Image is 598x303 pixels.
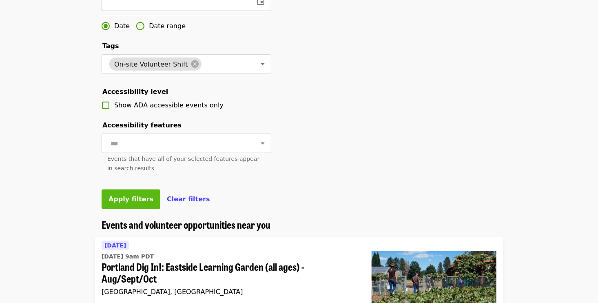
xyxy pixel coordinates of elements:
button: Open [257,138,268,149]
button: Apply filters [102,189,160,209]
span: Date [114,21,130,31]
time: [DATE] 9am PDT [102,252,154,261]
span: Accessibility features [102,121,182,129]
span: Tags [102,42,119,50]
div: On-site Volunteer Shift [109,58,202,71]
span: Events that have all of your selected features appear in search results [107,156,259,172]
span: [DATE] [104,242,126,249]
span: Portland Dig In!: Eastside Learning Garden (all ages) - Aug/Sept/Oct [102,261,359,285]
span: Date range [149,21,186,31]
span: On-site Volunteer Shift [109,60,193,68]
span: Clear filters [167,195,210,203]
span: Accessibility level [102,88,168,96]
span: Show ADA accessible events only [114,101,224,109]
button: Clear filters [167,194,210,204]
span: Events and volunteer opportunities near you [102,217,270,232]
div: [GEOGRAPHIC_DATA], [GEOGRAPHIC_DATA] [102,288,359,296]
span: Apply filters [109,195,153,203]
button: Open [257,58,268,70]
